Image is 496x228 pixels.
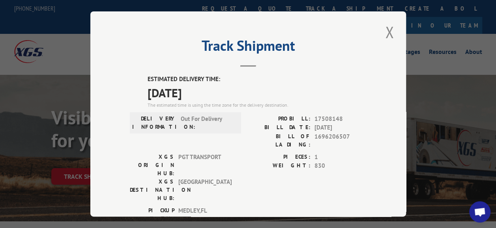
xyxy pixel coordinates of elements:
label: BILL DATE: [248,123,311,132]
label: PROBILL: [248,115,311,124]
a: Open chat [469,201,490,222]
span: 830 [314,161,367,171]
button: Close modal [383,21,396,43]
label: ESTIMATED DELIVERY TIME: [148,75,367,84]
label: WEIGHT: [248,161,311,171]
span: 17508148 [314,115,367,124]
span: 1696206507 [314,132,367,149]
span: [DATE] [314,123,367,132]
span: PGT TRANSPORT [178,153,232,178]
span: [GEOGRAPHIC_DATA] [178,178,232,202]
h2: Track Shipment [130,40,367,55]
span: Out For Delivery [181,115,234,131]
label: XGS DESTINATION HUB: [130,178,174,202]
span: MEDLEY , FL [178,206,232,223]
label: DELIVERY INFORMATION: [132,115,177,131]
div: The estimated time is using the time zone for the delivery destination. [148,102,367,109]
label: BILL OF LADING: [248,132,311,149]
span: 1 [314,153,367,162]
label: PIECES: [248,153,311,162]
span: [DATE] [148,84,367,102]
label: PICKUP CITY: [130,206,174,223]
label: XGS ORIGIN HUB: [130,153,174,178]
